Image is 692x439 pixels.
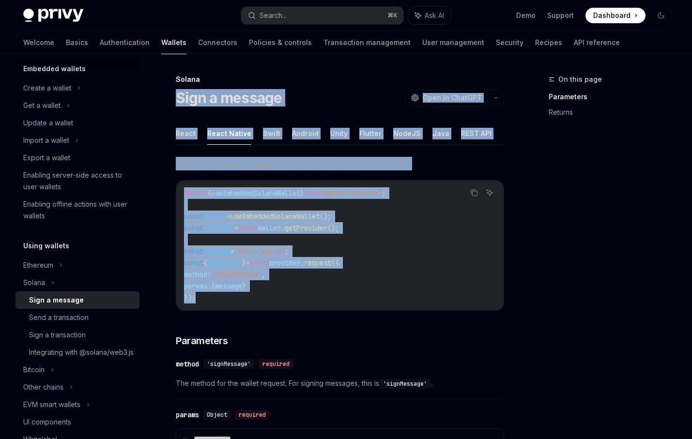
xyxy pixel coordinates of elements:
[393,122,421,145] button: NodeJS
[422,31,484,54] a: User management
[66,31,88,54] a: Basics
[549,89,677,105] a: Parameters
[23,135,69,146] div: Import a wallet
[15,413,139,431] a: UI components
[29,294,84,306] div: Sign a message
[235,410,270,420] div: required
[23,100,61,111] div: Get a wallet
[23,117,73,129] div: Update a wallet
[23,381,63,393] div: Other chains
[320,189,382,197] span: '@privy-io/expo'
[203,212,227,221] span: wallet
[549,105,677,120] a: Returns
[23,82,71,94] div: Create a wallet
[320,212,331,221] span: ();
[535,31,562,54] a: Recipes
[468,186,480,199] button: Copy the contents from the code block
[423,93,482,103] span: Open in ChatGPT
[15,196,139,225] a: Enabling offline actions with user wallets
[285,247,289,256] span: ;
[207,122,251,145] button: React Native
[176,359,199,369] div: method
[327,224,339,232] span: ();
[176,75,504,84] div: Solana
[261,270,265,279] span: ,
[304,258,331,267] span: request
[15,291,139,309] a: Sign a message
[29,312,89,323] div: Send a transaction
[408,7,451,24] button: Ask AI
[23,31,54,54] a: Welcome
[203,258,207,267] span: {
[15,344,139,361] a: Integrating with @solana/web3.js
[184,247,203,256] span: const
[176,157,504,170] span: Request a message signature on the wallets Ethereum provider.
[184,189,207,197] span: import
[323,31,411,54] a: Transaction management
[184,270,211,279] span: method:
[207,258,242,267] span: signature
[215,282,242,290] span: message
[259,359,293,369] div: required
[198,31,237,54] a: Connectors
[23,364,45,376] div: Bitcoin
[23,399,80,410] div: EVM smart wallets
[227,212,231,221] span: =
[211,282,215,290] span: {
[547,11,574,20] a: Support
[15,114,139,132] a: Update a wallet
[23,259,53,271] div: Ethereum
[387,12,398,19] span: ⌘ K
[258,224,281,232] span: wallet
[23,277,45,288] div: Solana
[330,122,348,145] button: Unity
[238,224,258,232] span: await
[483,186,496,199] button: Ask AI
[285,224,327,232] span: getProvider
[379,379,431,389] code: 'signMessage'
[203,224,234,232] span: provider
[304,189,320,197] span: from
[23,198,134,222] div: Enabling offline actions with user wallets
[359,122,382,145] button: Flutter
[263,122,280,145] button: Swift
[231,212,320,221] span: useEmbeddedSolanaWallet
[23,240,69,252] h5: Using wallets
[176,334,228,348] span: Parameters
[176,122,196,145] button: React
[558,74,602,85] span: On this page
[207,360,251,368] span: 'signMessage'
[23,9,83,22] img: dark logo
[260,10,287,21] div: Search...
[207,189,211,197] span: {
[15,149,139,167] a: Export a wallet
[653,8,669,23] button: Toggle dark mode
[234,247,285,256] span: 'Hello world'
[184,212,203,221] span: const
[184,282,211,290] span: params:
[234,224,238,232] span: =
[269,258,300,267] span: provider
[184,293,196,302] span: });
[15,326,139,344] a: Sign a transaction
[246,258,250,267] span: =
[29,329,86,341] div: Sign a transaction
[211,270,261,279] span: 'signMessage'
[496,31,523,54] a: Security
[241,7,404,24] button: Search...⌘K
[585,8,646,23] a: Dashboard
[242,282,246,290] span: }
[461,122,492,145] button: REST API
[184,258,203,267] span: const
[250,258,269,267] span: await
[249,31,312,54] a: Policies & controls
[176,89,282,106] h1: Sign a message
[207,411,227,419] span: Object
[203,247,231,256] span: message
[516,11,536,20] a: Demo
[405,90,488,106] button: Open in ChatGPT
[15,309,139,326] a: Send a transaction
[176,378,504,389] span: The method for the wallet request. For signing messages, this is .
[23,416,71,428] div: UI components
[382,189,385,197] span: ;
